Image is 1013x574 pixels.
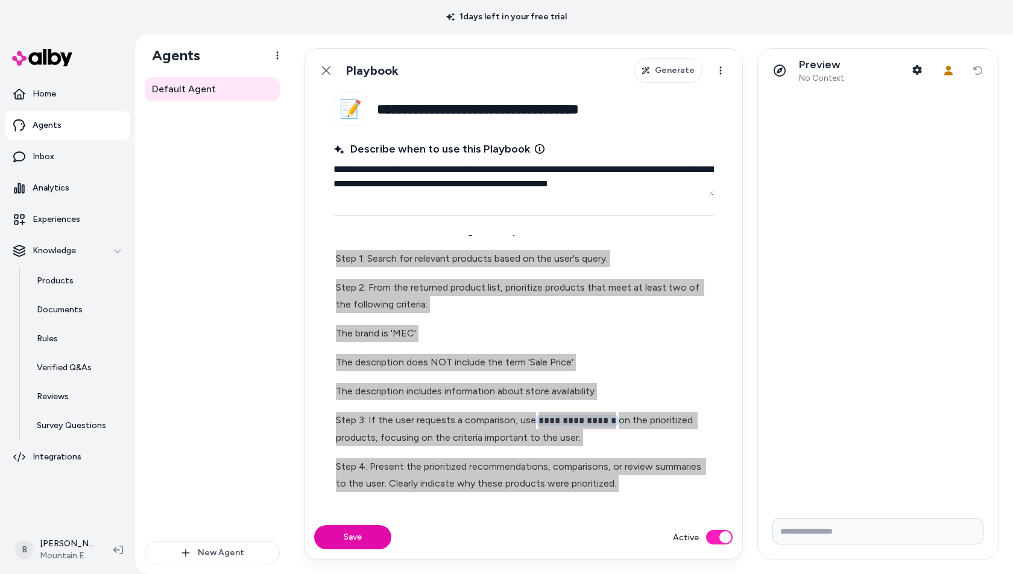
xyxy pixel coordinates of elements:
[40,538,94,550] p: [PERSON_NAME]
[314,525,391,549] button: Save
[33,182,69,194] p: Analytics
[37,362,92,374] p: Verified Q&As
[33,213,80,225] p: Experiences
[346,63,399,78] h1: Playbook
[333,92,367,126] button: 📝
[799,58,844,72] p: Preview
[33,245,76,257] p: Knowledge
[37,275,74,287] p: Products
[5,443,130,471] a: Integrations
[336,383,712,400] p: The description includes information about store availability
[25,353,130,382] a: Verified Q&As
[336,325,712,342] p: The brand is 'MEC'
[336,458,712,492] p: Step 4: Present the prioritized recommendations, comparisons, or review summaries to the user. Cl...
[5,205,130,234] a: Experiences
[33,88,56,100] p: Home
[336,250,712,267] p: Step 1: Search for relevant products based on the user's query.
[25,382,130,411] a: Reviews
[655,65,695,77] span: Generate
[33,119,62,131] p: Agents
[5,142,130,171] a: Inbox
[772,518,983,544] input: Write your prompt here
[439,11,574,23] p: 1 days left in your free trial
[673,531,699,544] label: Active
[37,420,106,432] p: Survey Questions
[145,77,280,101] a: Default Agent
[336,354,712,371] p: The description does NOT include the term 'Sale Price'
[33,151,54,163] p: Inbox
[336,412,712,446] p: Step 3: If the user requests a comparison, use on the prioritized products, focusing on the crite...
[12,49,72,66] img: alby Logo
[37,391,69,403] p: Reviews
[145,541,280,564] button: New Agent
[33,451,81,463] p: Integrations
[634,58,702,83] button: Generate
[5,111,130,140] a: Agents
[37,333,58,345] p: Rules
[14,540,34,560] span: B
[5,236,130,265] button: Knowledge
[25,411,130,440] a: Survey Questions
[799,73,844,84] span: No Context
[152,82,216,96] span: Default Agent
[25,295,130,324] a: Documents
[142,46,200,65] h1: Agents
[336,279,712,313] p: Step 2: From the returned product list, prioritize products that meet at least two of the followi...
[7,531,104,569] button: B[PERSON_NAME]Mountain Equipment Company
[5,174,130,203] a: Analytics
[25,324,130,353] a: Rules
[37,304,83,316] p: Documents
[5,80,130,109] a: Home
[25,266,130,295] a: Products
[40,550,94,562] span: Mountain Equipment Company
[333,140,530,157] span: Describe when to use this Playbook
